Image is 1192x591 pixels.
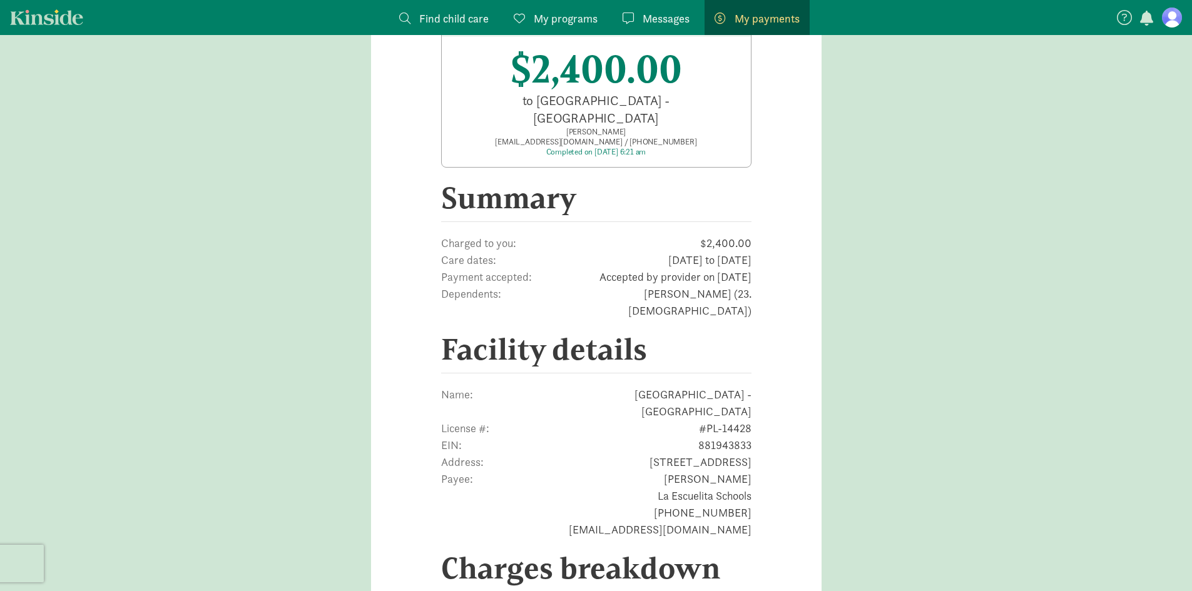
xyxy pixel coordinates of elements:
span: [PERSON_NAME] (23.[DEMOGRAPHIC_DATA]) [526,285,751,319]
span: [DATE] to [DATE] [598,251,751,268]
span: Care dates: [441,251,586,268]
span: Dependents: [441,285,514,319]
h2: Summary [441,180,751,222]
span: #PL-14428 [614,420,751,437]
span: [PHONE_NUMBER] [623,136,697,147]
div: to [GEOGRAPHIC_DATA] - [GEOGRAPHIC_DATA] [467,92,726,127]
span: [GEOGRAPHIC_DATA] - [GEOGRAPHIC_DATA] [527,386,751,420]
span: Find child care [419,10,489,27]
a: Kinside [10,9,83,25]
h2: Facility details [441,331,751,373]
span: Name: [441,386,514,420]
span: Payment accepted: [441,268,552,285]
div: [PERSON_NAME] [452,127,741,137]
span: License #: [441,420,601,437]
span: My programs [534,10,598,27]
span: EIN: [441,437,601,453]
span: 881943833 [613,437,751,453]
span: My payments [735,10,800,27]
span: $2,400.00 [614,235,751,251]
span: Address: [441,453,577,470]
span: Payee: [441,470,536,538]
span: Accepted by provider on [DATE] [564,268,751,285]
div: $2,400.00 [452,47,741,92]
span: [EMAIL_ADDRESS][DOMAIN_NAME] [495,136,622,147]
span: Charged to you: [441,235,602,251]
span: [PERSON_NAME] La Escuelita Schools [PHONE_NUMBER] [EMAIL_ADDRESS][DOMAIN_NAME] [549,470,751,538]
span: Messages [643,10,690,27]
div: Completed on [DATE] 6:21 am [452,147,741,157]
span: [STREET_ADDRESS] [589,453,751,470]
